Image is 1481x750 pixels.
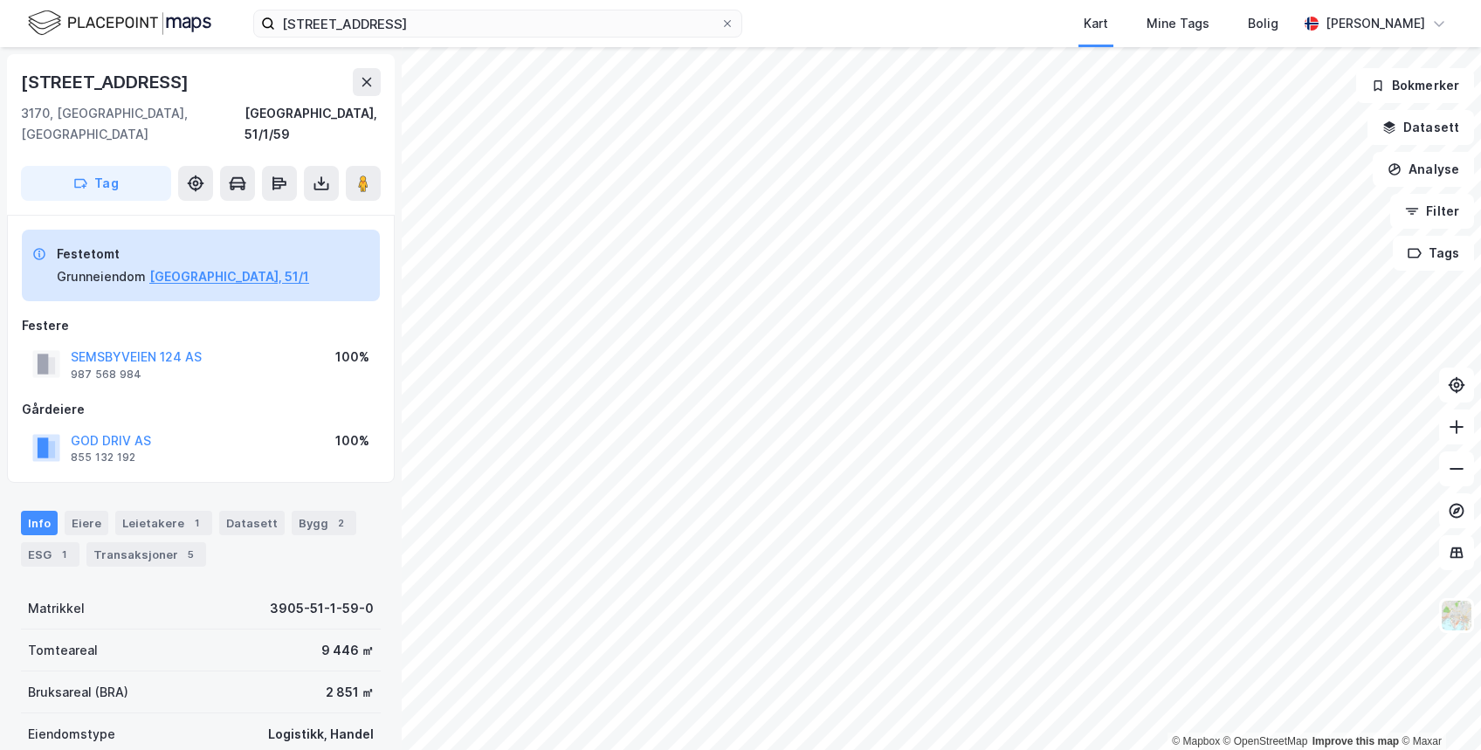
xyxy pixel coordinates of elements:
[1172,735,1220,747] a: Mapbox
[275,10,720,37] input: Søk på adresse, matrikkel, gårdeiere, leietakere eller personer
[326,682,374,703] div: 2 851 ㎡
[1367,110,1474,145] button: Datasett
[188,514,205,532] div: 1
[22,315,380,336] div: Festere
[115,511,212,535] div: Leietakere
[182,546,199,563] div: 5
[57,244,309,265] div: Festetomt
[1440,599,1473,632] img: Z
[1393,236,1474,271] button: Tags
[1356,68,1474,103] button: Bokmerker
[335,430,369,451] div: 100%
[292,511,356,535] div: Bygg
[1394,666,1481,750] div: Kontrollprogram for chat
[28,640,98,661] div: Tomteareal
[57,266,146,287] div: Grunneiendom
[21,542,79,567] div: ESG
[21,68,192,96] div: [STREET_ADDRESS]
[28,598,85,619] div: Matrikkel
[1147,13,1209,34] div: Mine Tags
[71,368,141,382] div: 987 568 984
[1084,13,1108,34] div: Kart
[22,399,380,420] div: Gårdeiere
[21,511,58,535] div: Info
[21,166,171,201] button: Tag
[21,103,245,145] div: 3170, [GEOGRAPHIC_DATA], [GEOGRAPHIC_DATA]
[1326,13,1425,34] div: [PERSON_NAME]
[270,598,374,619] div: 3905-51-1-59-0
[28,682,128,703] div: Bruksareal (BRA)
[28,8,211,38] img: logo.f888ab2527a4732fd821a326f86c7f29.svg
[71,451,135,464] div: 855 132 192
[1248,13,1278,34] div: Bolig
[1394,666,1481,750] iframe: Chat Widget
[1312,735,1399,747] a: Improve this map
[332,514,349,532] div: 2
[1223,735,1308,747] a: OpenStreetMap
[55,546,72,563] div: 1
[65,511,108,535] div: Eiere
[245,103,381,145] div: [GEOGRAPHIC_DATA], 51/1/59
[321,640,374,661] div: 9 446 ㎡
[335,347,369,368] div: 100%
[219,511,285,535] div: Datasett
[86,542,206,567] div: Transaksjoner
[149,266,309,287] button: [GEOGRAPHIC_DATA], 51/1
[268,724,374,745] div: Logistikk, Handel
[1373,152,1474,187] button: Analyse
[1390,194,1474,229] button: Filter
[28,724,115,745] div: Eiendomstype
